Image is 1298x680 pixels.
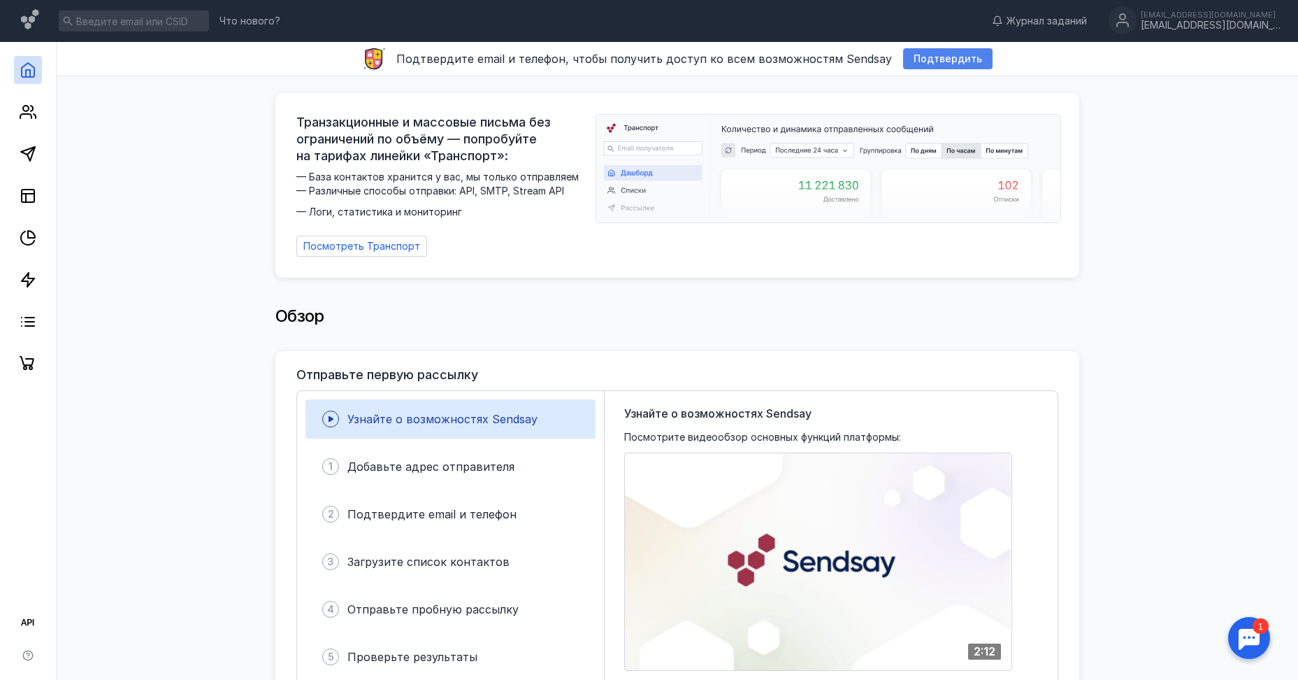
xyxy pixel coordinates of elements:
span: Транзакционные и массовые письма без ограничений по объёму — попробуйте на тарифах линейки «Транс... [296,114,587,164]
span: 2 [328,507,334,521]
span: Обзор [275,306,324,326]
input: Введите email или CSID [59,10,209,31]
img: dashboard-transport-banner [596,115,1060,222]
span: Узнайте о возможностях Sendsay [347,412,538,426]
button: Подтвердить [903,48,993,69]
div: 2:12 [968,644,1001,660]
span: Подтвердить [914,53,982,65]
div: [EMAIL_ADDRESS][DOMAIN_NAME] [1141,10,1281,19]
span: Подтвердите email и телефон, чтобы получить доступ ко всем возможностям Sendsay [396,52,892,66]
span: Добавьте адрес отправителя [347,460,514,474]
div: [EMAIL_ADDRESS][DOMAIN_NAME] [1141,20,1281,31]
span: 3 [327,555,334,569]
span: Отправьте пробную рассылку [347,602,519,616]
span: Посмотреть Транспорт [303,241,420,253]
span: 5 [328,650,334,664]
span: 1 [329,460,333,474]
h3: Отправьте первую рассылку [296,368,478,382]
a: Что нового? [212,16,287,26]
div: 1 [31,8,48,24]
span: Что нового? [219,16,280,26]
span: Узнайте о возможностях Sendsay [624,405,812,422]
span: 4 [327,602,334,616]
span: Загрузите список контактов [347,555,510,569]
span: Подтвердите email и телефон [347,507,517,521]
a: Журнал заданий [985,14,1094,28]
span: Посмотрите видеообзор основных функций платформы: [624,430,901,444]
span: Журнал заданий [1007,14,1087,28]
span: — База контактов хранится у вас, мы только отправляем — Различные способы отправки: API, SMTP, St... [296,170,587,219]
a: Посмотреть Транспорт [296,236,427,257]
span: Проверьте результаты [347,650,477,664]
